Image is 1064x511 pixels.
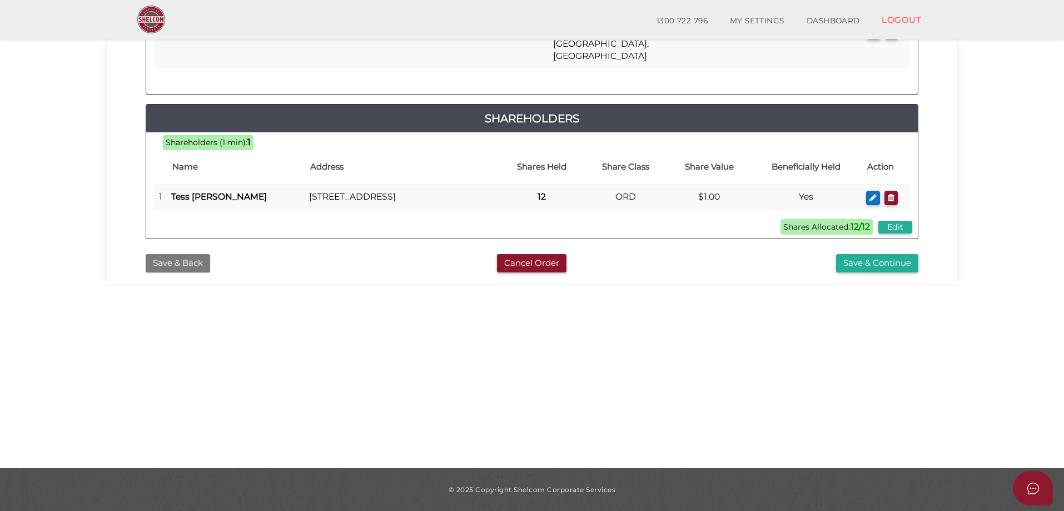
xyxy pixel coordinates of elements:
button: Save & Continue [836,254,918,272]
button: Edit [878,221,912,234]
button: Open asap [1013,471,1053,505]
b: 12 [538,191,546,202]
button: Cancel Order [497,254,566,272]
b: 1 [247,137,251,147]
a: DASHBOARD [795,10,871,32]
td: [STREET_ADDRESS] [301,19,489,68]
span: Shareholders (1 min): [166,137,247,147]
h4: Share Class [589,162,662,172]
a: Shareholders [146,110,918,127]
h4: Shares Held [505,162,578,172]
td: ORD [584,185,667,211]
td: Yes [751,185,862,211]
button: Save & Back [146,254,210,272]
td: [DATE] [489,19,549,68]
td: [GEOGRAPHIC_DATA], [GEOGRAPHIC_DATA], [GEOGRAPHIC_DATA] [549,19,709,68]
h4: Share Value [673,162,745,172]
b: Tess [PERSON_NAME] [171,191,267,202]
div: © 2025 Copyright Shelcom Corporate Services [115,485,949,494]
b: 12/12 [851,221,870,232]
a: LOGOUT [871,8,932,31]
td: 1 [155,19,167,68]
a: 1300 722 796 [645,10,719,32]
td: [STREET_ADDRESS] [305,185,499,211]
h4: Address [310,162,494,172]
h4: Action [867,162,904,172]
h4: Name [172,162,299,172]
a: MY SETTINGS [719,10,795,32]
span: Shares Allocated: [780,219,873,235]
td: $1.00 [668,185,751,211]
h4: Beneficially Held [757,162,856,172]
td: 1 [155,185,167,211]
